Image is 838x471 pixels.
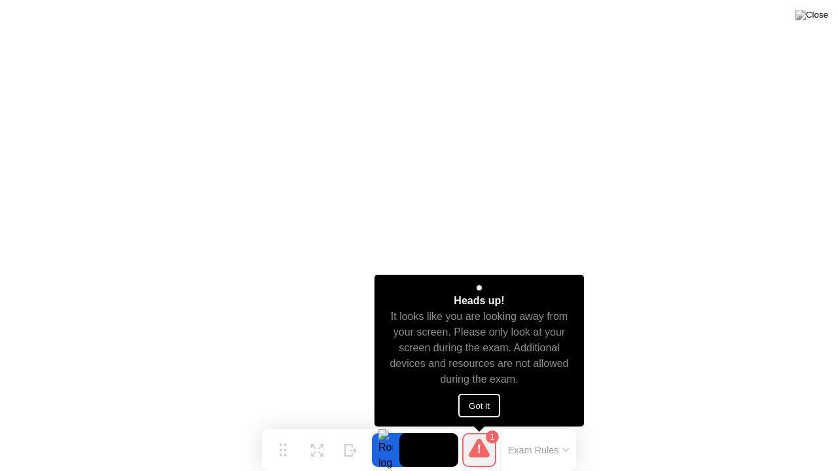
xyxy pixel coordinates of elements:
div: It looks like you are looking away from your screen. Please only look at your screen during the e... [386,309,573,387]
img: Close [795,10,828,20]
button: Exam Rules [504,444,574,456]
button: Got it [458,394,500,417]
div: 1 [486,430,499,444]
div: Heads up! [454,293,504,309]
